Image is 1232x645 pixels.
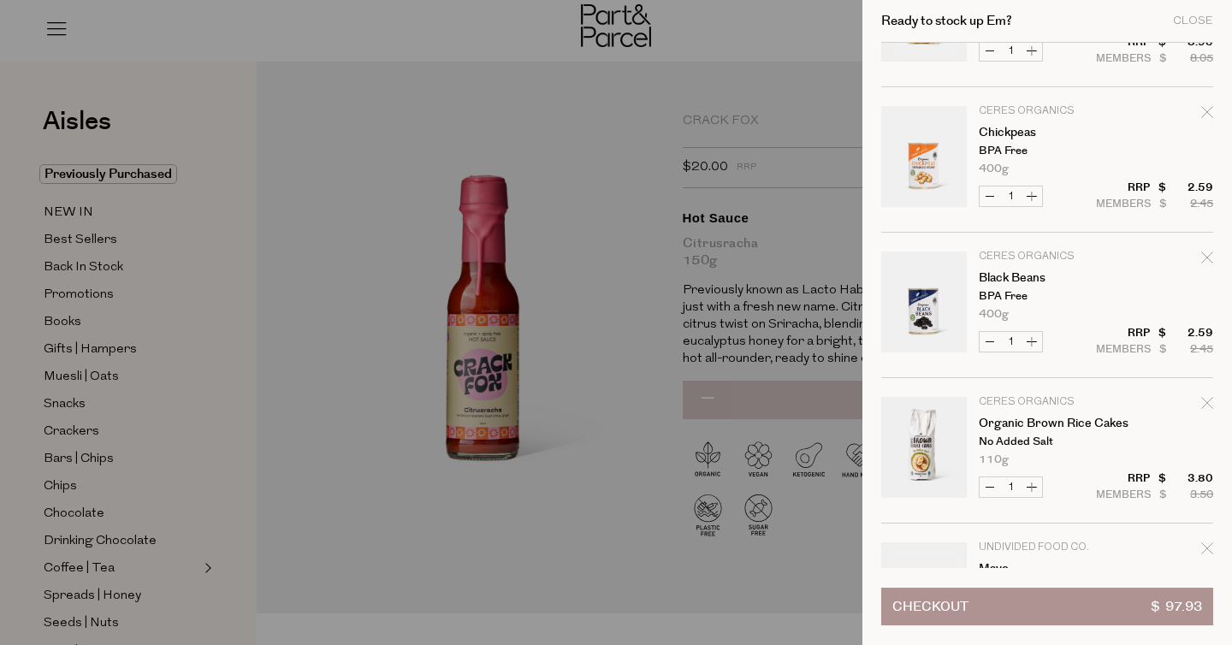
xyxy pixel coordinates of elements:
[979,397,1111,407] p: Ceres Organics
[979,163,1009,175] span: 400g
[881,15,1012,27] h2: Ready to stock up Em?
[1201,249,1213,272] div: Remove Black Beans
[1151,589,1202,624] span: $ 97.93
[1173,15,1213,27] div: Close
[979,542,1111,553] p: Undivided Food Co.
[1201,104,1213,127] div: Remove Chickpeas
[979,563,1111,575] a: Mayo
[979,454,1009,465] span: 110g
[979,309,1009,320] span: 400g
[979,251,1111,262] p: Ceres Organics
[979,145,1111,157] p: BPA Free
[979,291,1111,302] p: BPA Free
[892,589,968,624] span: Checkout
[881,588,1213,625] button: Checkout$ 97.93
[1000,332,1022,352] input: QTY Black Beans
[1201,540,1213,563] div: Remove Mayo
[1000,186,1022,206] input: QTY Chickpeas
[1000,41,1022,61] input: QTY Sourdough Pasta
[979,272,1111,284] a: Black Beans
[979,436,1111,447] p: No Added Salt
[979,417,1111,429] a: Organic Brown Rice Cakes
[979,106,1111,116] p: Ceres Organics
[979,127,1111,139] a: Chickpeas
[1000,477,1022,497] input: QTY Organic Brown Rice Cakes
[1201,394,1213,417] div: Remove Organic Brown Rice Cakes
